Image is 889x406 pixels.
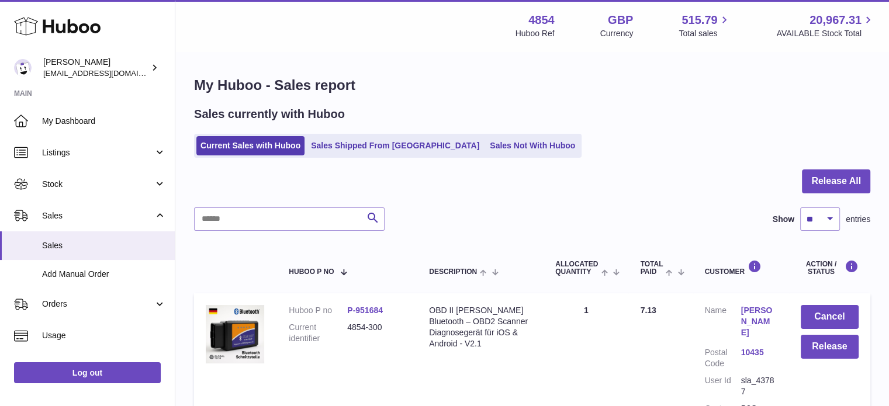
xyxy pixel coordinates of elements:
h2: Sales currently with Huboo [194,106,345,122]
span: entries [846,214,870,225]
dd: sla_43787 [741,375,777,397]
strong: GBP [608,12,633,28]
label: Show [773,214,794,225]
a: Sales Shipped From [GEOGRAPHIC_DATA] [307,136,483,155]
dt: Current identifier [289,322,347,344]
a: P-951684 [347,306,383,315]
a: Current Sales with Huboo [196,136,305,155]
a: 515.79 Total sales [679,12,731,39]
span: 515.79 [682,12,717,28]
strong: 4854 [528,12,555,28]
dt: User Id [705,375,741,397]
span: Total sales [679,28,731,39]
span: Total paid [640,261,663,276]
div: [PERSON_NAME] [43,57,148,79]
span: My Dashboard [42,116,166,127]
dd: 4854-300 [347,322,406,344]
a: 20,967.31 AVAILABLE Stock Total [776,12,875,39]
a: [PERSON_NAME] [741,305,777,338]
dt: Postal Code [705,347,741,369]
span: Stock [42,179,154,190]
span: 20,967.31 [810,12,862,28]
span: ALLOCATED Quantity [555,261,599,276]
button: Release All [802,169,870,193]
a: Sales Not With Huboo [486,136,579,155]
span: Orders [42,299,154,310]
a: Log out [14,362,161,383]
div: Currency [600,28,634,39]
span: Add Manual Order [42,269,166,280]
span: [EMAIL_ADDRESS][DOMAIN_NAME] [43,68,172,78]
a: 10435 [741,347,777,358]
dt: Name [705,305,741,341]
div: OBD II [PERSON_NAME] Bluetooth – OBD2 Scanner Diagnosegerät für iOS & Android - V2.1 [429,305,532,349]
div: Customer [705,260,777,276]
button: Cancel [801,305,859,329]
div: Action / Status [801,260,859,276]
button: Release [801,335,859,359]
img: $_57.JPG [206,305,264,363]
span: AVAILABLE Stock Total [776,28,875,39]
span: Sales [42,210,154,221]
span: Usage [42,330,166,341]
dt: Huboo P no [289,305,347,316]
span: Huboo P no [289,268,334,276]
div: Huboo Ref [516,28,555,39]
span: Description [429,268,477,276]
span: 7.13 [640,306,656,315]
span: Listings [42,147,154,158]
img: jimleo21@yahoo.gr [14,59,32,77]
h1: My Huboo - Sales report [194,76,870,95]
span: Sales [42,240,166,251]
